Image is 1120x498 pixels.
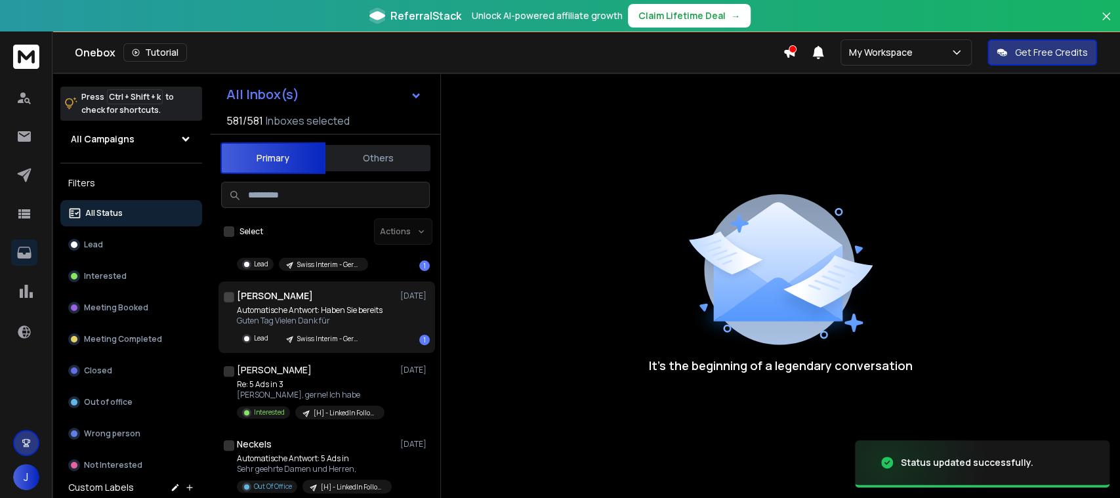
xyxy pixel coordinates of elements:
p: Interested [84,271,127,281]
h3: Filters [60,174,202,192]
h3: Custom Labels [68,481,134,494]
p: Press to check for shortcuts. [81,91,174,117]
h1: [PERSON_NAME] [237,363,312,377]
p: Meeting Booked [84,302,148,313]
button: Claim Lifetime Deal→ [628,4,751,28]
p: Meeting Completed [84,334,162,344]
h1: All Campaigns [71,133,135,146]
p: Closed [84,365,112,376]
h1: All Inbox(s) [226,88,299,101]
p: My Workspace [849,46,918,59]
p: Automatische Antwort: 5 Ads in [237,453,392,464]
button: Close banner [1098,8,1115,39]
span: Ctrl + Shift + k [107,89,163,104]
p: Automatische Antwort: Haben Sie bereits [237,305,383,316]
p: Out of office [84,397,133,407]
p: It’s the beginning of a legendary conversation [649,356,913,375]
button: Get Free Credits [987,39,1097,66]
h3: Inboxes selected [266,113,350,129]
div: 1 [419,260,430,271]
p: Lead [84,239,103,250]
p: [DATE] [400,291,430,301]
p: [H] - LinkedIn FollowUp V1 [321,482,384,492]
p: Not Interested [84,460,142,470]
button: J [13,464,39,490]
p: All Status [85,208,123,218]
button: All Status [60,200,202,226]
p: Re: 5 Ads in 3 [237,379,384,390]
p: Swiss Interim - German [297,334,360,344]
p: Guten Tag Vielen Dank für [237,316,383,326]
button: Others [325,144,430,173]
p: Lead [254,333,268,343]
p: Interested [254,407,285,417]
p: Swiss Interim - German [297,260,360,270]
p: Out Of Office [254,482,292,491]
span: → [731,9,740,22]
h1: Neckels [237,438,272,451]
button: Meeting Completed [60,326,202,352]
p: Get Free Credits [1015,46,1088,59]
p: Lead [254,259,268,269]
p: [DATE] [400,365,430,375]
h1: [PERSON_NAME] [237,289,313,302]
button: Wrong person [60,421,202,447]
p: [DATE] [400,439,430,449]
p: Unlock AI-powered affiliate growth [472,9,623,22]
button: Primary [220,142,325,174]
p: [PERSON_NAME], gerne! Ich habe [237,390,384,400]
span: ReferralStack [390,8,461,24]
span: 581 / 581 [226,113,263,129]
button: All Inbox(s) [216,81,432,108]
button: Closed [60,358,202,384]
button: Out of office [60,389,202,415]
button: Interested [60,263,202,289]
button: Meeting Booked [60,295,202,321]
button: Not Interested [60,452,202,478]
button: Lead [60,232,202,258]
p: [H] - LinkedIn FollowUp V1 [314,408,377,418]
label: Select [239,226,263,237]
button: All Campaigns [60,126,202,152]
div: Status updated successfully. [901,456,1033,469]
p: Wrong person [84,428,140,439]
button: Tutorial [123,43,187,62]
div: Onebox [75,43,783,62]
div: 1 [419,335,430,345]
p: Sehr geehrte Damen und Herren, [237,464,392,474]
